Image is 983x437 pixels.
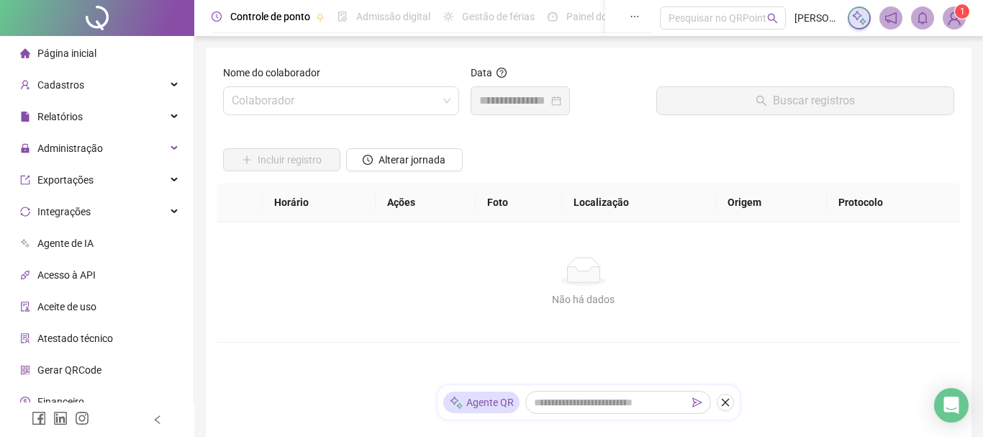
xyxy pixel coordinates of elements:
span: Gerar QRCode [37,364,101,376]
span: Data [471,67,492,78]
span: Gestão de férias [462,11,535,22]
span: linkedin [53,411,68,425]
span: Administração [37,143,103,154]
a: Alterar jornada [346,156,463,167]
span: qrcode [20,365,30,375]
span: close [720,397,730,407]
span: notification [884,12,897,24]
th: Foto [476,183,562,222]
th: Ações [376,183,476,222]
img: sparkle-icon.fc2bf0ac1784a2077858766a79e2daf3.svg [449,395,463,410]
span: api [20,270,30,280]
span: [PERSON_NAME] [794,10,839,26]
span: Admissão digital [356,11,430,22]
span: lock [20,143,30,153]
span: Agente de IA [37,238,94,249]
span: user-add [20,80,30,90]
span: Exportações [37,174,94,186]
th: Protocolo [827,183,960,222]
span: file [20,112,30,122]
span: Acesso à API [37,269,96,281]
span: search [767,13,778,24]
span: Relatórios [37,111,83,122]
img: 34585 [943,7,965,29]
button: Buscar registros [656,86,954,115]
span: dashboard [548,12,558,22]
span: Atestado técnico [37,333,113,344]
div: Open Intercom Messenger [934,388,969,423]
span: send [692,397,702,407]
th: Origem [716,183,828,222]
div: Agente QR [443,392,520,413]
span: solution [20,333,30,343]
span: clock-circle [212,12,222,22]
span: audit [20,302,30,312]
span: instagram [75,411,89,425]
img: sparkle-icon.fc2bf0ac1784a2077858766a79e2daf3.svg [851,10,867,26]
span: dollar [20,397,30,407]
span: left [153,415,163,425]
th: Horário [263,183,376,222]
span: facebook [32,411,46,425]
div: Não há dados [235,292,932,307]
span: Cadastros [37,79,84,91]
span: file-done [338,12,348,22]
span: clock-circle [363,155,373,165]
span: sun [443,12,453,22]
span: ellipsis [630,12,640,22]
span: pushpin [316,13,325,22]
span: Página inicial [37,48,96,59]
button: Alterar jornada [346,148,463,171]
span: bell [916,12,929,24]
span: Financeiro [37,396,84,407]
span: export [20,175,30,185]
span: sync [20,207,30,217]
span: 1 [960,6,965,17]
label: Nome do colaborador [223,65,330,81]
span: Alterar jornada [379,152,445,168]
span: Aceite de uso [37,301,96,312]
span: Controle de ponto [230,11,310,22]
span: Integrações [37,206,91,217]
span: home [20,48,30,58]
span: Painel do DP [566,11,622,22]
span: question-circle [497,68,507,78]
th: Localização [562,183,716,222]
button: Incluir registro [223,148,340,171]
sup: Atualize o seu contato no menu Meus Dados [955,4,969,19]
